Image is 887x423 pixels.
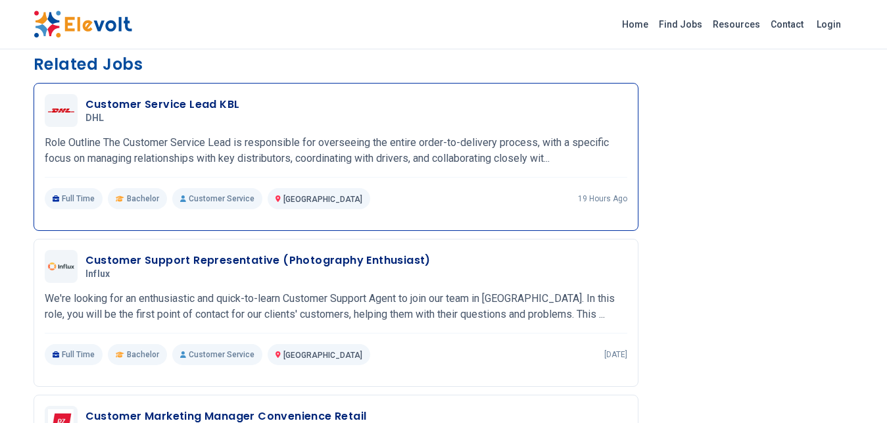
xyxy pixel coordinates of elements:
[283,351,362,360] span: [GEOGRAPHIC_DATA]
[85,112,105,124] span: DHL
[172,344,262,365] p: Customer Service
[172,188,262,209] p: Customer Service
[707,14,765,35] a: Resources
[45,344,103,365] p: Full Time
[821,360,887,423] iframe: Chat Widget
[45,250,627,365] a: InfluxCustomer Support Representative (Photography Enthusiast)InfluxWe're looking for an enthusia...
[85,253,431,268] h3: Customer Support Representative (Photography Enthusiast)
[85,97,240,112] h3: Customer Service Lead KBL
[127,193,159,204] span: Bachelor
[45,94,627,209] a: DHLCustomer Service Lead KBLDHLRole Outline The Customer Service Lead is responsible for overseei...
[34,54,638,75] h3: Related Jobs
[654,14,707,35] a: Find Jobs
[604,349,627,360] p: [DATE]
[578,193,627,204] p: 19 hours ago
[617,14,654,35] a: Home
[127,349,159,360] span: Bachelor
[48,262,74,271] img: Influx
[48,109,74,112] img: DHL
[45,135,627,166] p: Role Outline The Customer Service Lead is responsible for overseeing the entire order-to-delivery...
[809,11,849,37] a: Login
[45,291,627,322] p: We're looking for an enthusiastic and quick-to-learn Customer Support Agent to join our team in [...
[765,14,809,35] a: Contact
[34,11,132,38] img: Elevolt
[45,188,103,209] p: Full Time
[85,268,110,280] span: Influx
[283,195,362,204] span: [GEOGRAPHIC_DATA]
